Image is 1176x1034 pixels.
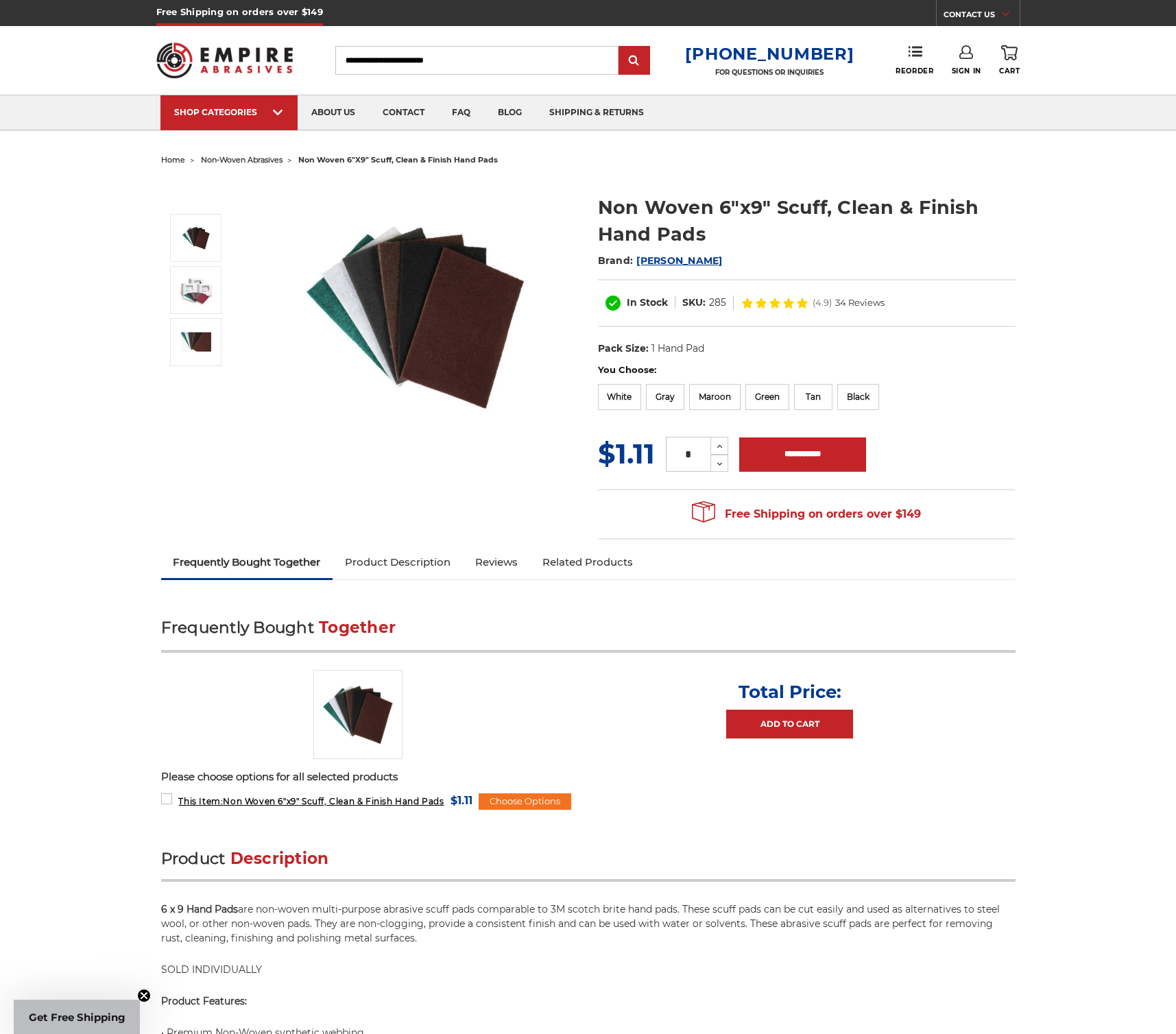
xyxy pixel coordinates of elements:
span: Sign In [952,67,981,75]
span: Product [161,849,226,868]
strong: This Item: [178,796,223,806]
img: Non Woven 6"x9" Scuff, Clean & Finish Hand Pads [179,274,213,306]
p: Total Price: [739,681,841,703]
button: Close teaser [137,989,151,1002]
label: You Choose: [598,363,1016,377]
div: Get Free ShippingClose teaser [14,1000,140,1034]
img: Non Woven 6"x9" Scuff, Clean & Finish Hand Pads [179,329,213,355]
img: Empire Abrasives [156,34,293,87]
dd: 285 [709,296,726,310]
span: Brand: [598,254,634,267]
span: Cart [999,67,1020,75]
a: non-woven abrasives [201,155,283,165]
dt: Pack Size: [598,341,649,356]
div: SHOP CATEGORIES [174,107,284,117]
span: Frequently Bought [161,618,314,637]
span: (4.9) [813,298,832,307]
div: Choose Options [479,793,571,810]
p: Please choose options for all selected products [161,769,1016,785]
a: Cart [999,45,1020,75]
a: faq [438,95,484,130]
a: CONTACT US [944,7,1020,26]
span: 34 Reviews [835,298,885,307]
a: Add to Cart [726,710,853,738]
p: SOLD INDIVIDUALLY [161,963,1016,977]
span: Description [230,849,329,868]
span: Non Woven 6"x9" Scuff, Clean & Finish Hand Pads [178,796,444,806]
a: shipping & returns [536,95,658,130]
p: FOR QUESTIONS OR INQUIRIES [685,68,854,77]
a: home [161,155,185,165]
a: Reviews [463,547,530,577]
img: Non Woven 6"x9" Scuff, Clean & Finish Hand Pads [313,670,403,759]
span: Together [319,618,396,637]
a: Frequently Bought Together [161,547,333,577]
dt: SKU: [682,296,706,310]
input: Submit [621,47,648,75]
a: Product Description [333,547,463,577]
span: Reorder [896,67,933,75]
strong: Product Features: [161,995,247,1007]
span: Get Free Shipping [29,1011,125,1024]
span: Free Shipping on orders over $149 [692,501,921,528]
a: Related Products [530,547,645,577]
a: Reorder [896,45,933,75]
a: [PERSON_NAME] [636,254,722,267]
img: Non Woven 6"x9" Scuff, Clean & Finish Hand Pads [278,180,553,454]
span: In Stock [627,296,668,309]
span: $1.11 [451,791,472,810]
a: about us [298,95,369,130]
span: $1.11 [598,437,655,470]
a: contact [369,95,438,130]
strong: 6 x 9 Hand Pads [161,903,238,915]
dd: 1 Hand Pad [651,341,704,356]
a: blog [484,95,536,130]
a: [PHONE_NUMBER] [685,44,854,64]
p: are non-woven multi-purpose abrasive scuff pads comparable to 3M scotch brite hand pads. These sc... [161,902,1016,946]
h1: Non Woven 6"x9" Scuff, Clean & Finish Hand Pads [598,194,1016,248]
img: Non Woven 6"x9" Scuff, Clean & Finish Hand Pads [179,221,213,255]
span: non woven 6"x9" scuff, clean & finish hand pads [298,155,498,165]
